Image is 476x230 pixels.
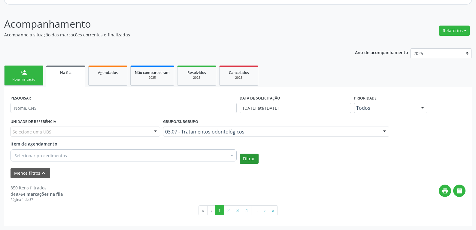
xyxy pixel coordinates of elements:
button: Go to page 2 [224,205,233,216]
span: Selecione uma UBS [13,129,51,135]
button: print [439,185,451,197]
div: 2025 [135,75,170,80]
span: Agendados [98,70,118,75]
p: Acompanhamento [4,17,332,32]
div: de [11,191,63,197]
label: Grupo/Subgrupo [163,117,198,127]
label: Prioridade [354,94,377,103]
input: Selecione um intervalo [240,103,351,113]
label: PESQUISAR [11,94,31,103]
button: Go to page 1 [215,205,224,216]
p: Ano de acompanhamento [355,48,408,56]
span: Na fila [60,70,71,75]
button: Filtrar [240,154,259,164]
label: DATA DE SOLICITAÇÃO [240,94,280,103]
button: Menos filtroskeyboard_arrow_up [11,168,50,179]
button: Go to next page [261,205,269,216]
div: person_add [20,69,27,76]
input: Nome, CNS [11,103,237,113]
i:  [456,188,463,194]
button: Relatórios [439,26,470,36]
div: Página 1 de 57 [11,197,63,202]
strong: 8764 marcações na fila [16,191,63,197]
i: print [442,188,448,194]
span: 03.07 - Tratamentos odontológicos [165,129,377,135]
label: UNIDADE DE REFERÊNCIA [11,117,56,127]
button: Go to last page [269,205,278,216]
span: Item de agendamento [11,141,57,147]
p: Acompanhe a situação das marcações correntes e finalizadas [4,32,332,38]
button: Go to page 3 [233,205,242,216]
span: Não compareceram [135,70,170,75]
div: 850 itens filtrados [11,185,63,191]
div: 2025 [224,75,254,80]
div: Nova marcação [9,77,39,82]
ul: Pagination [11,205,465,216]
span: Selecionar procedimentos [14,152,67,159]
span: Todos [356,105,415,111]
button:  [453,185,465,197]
button: Go to page 4 [242,205,251,216]
span: Resolvidos [187,70,206,75]
i: keyboard_arrow_up [40,170,47,176]
span: Cancelados [229,70,249,75]
div: 2025 [182,75,212,80]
